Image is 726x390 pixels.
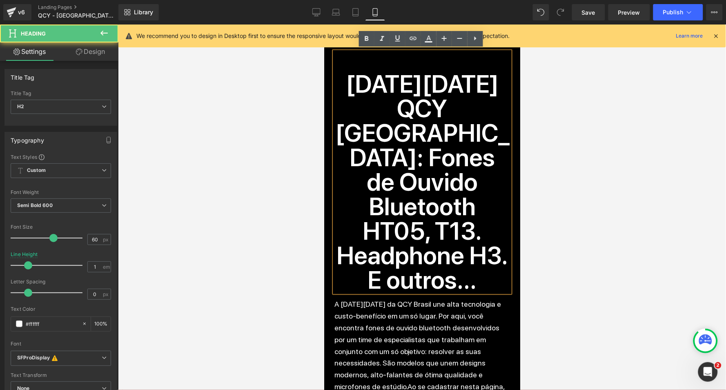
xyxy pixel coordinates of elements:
span: px [103,292,110,297]
a: Mobile [365,4,385,20]
a: Preview [608,4,650,20]
b: H2 [17,103,24,109]
a: Design [61,42,120,61]
span: Save [582,8,595,17]
i: SFProDisplay [17,354,50,363]
b: Semi Bold 600 [17,202,53,208]
a: Learn more [673,31,706,41]
div: Text Color [11,306,111,312]
input: Color [26,319,78,328]
div: Font Weight [11,189,111,195]
div: Text Transform [11,372,111,378]
div: Title Tag [11,91,111,96]
a: Tablet [346,4,365,20]
button: Undo [533,4,549,20]
div: Typography [11,132,44,144]
button: Publish [653,4,703,20]
button: Redo [552,4,569,20]
span: Heading [21,30,46,37]
b: Custom [27,167,46,174]
span: Preview [618,8,640,17]
span: QCY - [GEOGRAPHIC_DATA]™ | A MAIOR [DATE][DATE] DA HISTÓRIA [38,12,116,19]
span: 2 [715,362,722,369]
div: % [91,317,111,331]
span: em [103,264,110,270]
p: We recommend you to design in Desktop first to ensure the responsive layout would display correct... [136,31,510,40]
div: Line Height [11,252,38,257]
h2: [DATE][DATE] QCY [GEOGRAPHIC_DATA]: Fones de Ouvido Bluetooth HT05, T13. Headphone H3. E outros... [10,47,186,268]
div: Text Styles [11,154,111,160]
a: New Library [118,4,159,20]
div: v6 [16,7,27,18]
span: Library [134,9,153,16]
span: Publish [663,9,684,16]
a: Desktop [307,4,326,20]
a: Laptop [326,4,346,20]
div: Font [11,341,111,347]
div: Title Tag [11,69,35,81]
button: More [706,4,723,20]
div: Letter Spacing [11,279,111,285]
span: Ao se cadastrar nesta página, você tem acesso aos nossos principais aparelhos com [10,358,181,390]
a: Landing Pages [38,4,132,11]
iframe: Intercom live chat [698,362,718,382]
span: px [103,237,110,242]
div: Font Size [11,224,111,230]
a: v6 [3,4,31,20]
